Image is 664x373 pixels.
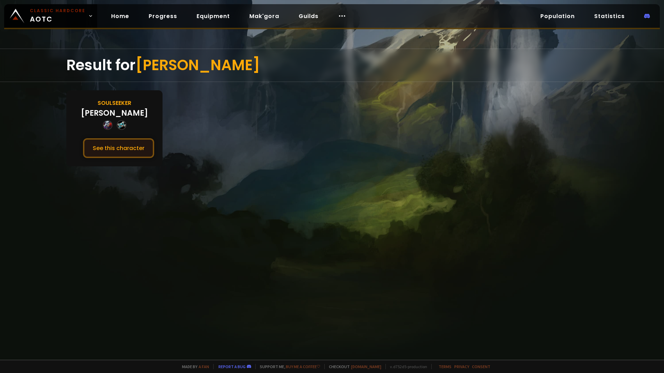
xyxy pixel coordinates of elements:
a: Guilds [293,9,324,23]
a: Consent [472,364,490,369]
a: Buy me a coffee [286,364,320,369]
a: Report a bug [218,364,246,369]
div: Result for [66,49,598,82]
a: Classic HardcoreAOTC [4,4,97,28]
a: Progress [143,9,183,23]
a: a fan [199,364,209,369]
span: [PERSON_NAME] [135,55,260,75]
span: AOTC [30,8,85,24]
span: v. d752d5 - production [385,364,427,369]
a: Equipment [191,9,235,23]
a: Home [106,9,135,23]
a: Terms [439,364,451,369]
small: Classic Hardcore [30,8,85,14]
div: Soulseeker [98,99,131,107]
span: Support me, [255,364,320,369]
button: See this character [83,138,154,158]
a: Population [535,9,580,23]
div: [PERSON_NAME] [81,107,148,119]
span: Made by [178,364,209,369]
a: Statistics [589,9,630,23]
a: [DOMAIN_NAME] [351,364,381,369]
a: Mak'gora [244,9,285,23]
a: Privacy [454,364,469,369]
span: Checkout [324,364,381,369]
